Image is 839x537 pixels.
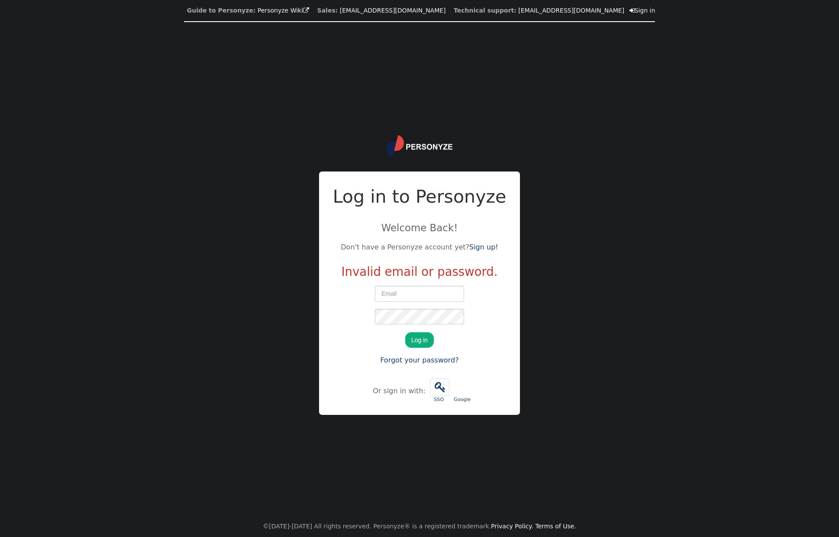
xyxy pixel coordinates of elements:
[317,7,338,14] b: Sales:
[491,523,533,530] a: Privacy Policy.
[452,375,473,408] a: Google
[263,516,576,537] center: ©[DATE]-[DATE] All rights reserved. Personyze® is a registered trademark.
[258,7,309,14] a: Personyze Wiki
[518,7,624,14] a: [EMAIL_ADDRESS][DOMAIN_NAME]
[375,286,464,301] input: Email
[387,135,452,157] img: logo.svg
[430,379,449,396] span: 
[629,7,655,14] a: Sign in
[428,374,452,408] a:  SSO
[454,396,471,404] div: Google
[340,7,446,14] a: [EMAIL_ADDRESS][DOMAIN_NAME]
[430,396,448,404] div: SSO
[405,332,434,348] button: Log in
[187,7,256,14] b: Guide to Personyze:
[380,356,459,364] a: Forgot your password?
[536,523,576,530] a: Terms of Use.
[333,184,507,210] h2: Log in to Personyze
[333,220,507,235] p: Welcome Back!
[303,7,309,13] span: 
[629,7,635,13] span: 
[454,7,516,14] b: Technical support:
[333,242,507,252] p: Don't have a Personyze account yet?
[373,386,427,396] div: Or sign in with:
[449,378,476,397] iframe: Sign in with Google Button
[333,263,507,281] h3: Invalid email or password.
[469,243,498,251] a: Sign up!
